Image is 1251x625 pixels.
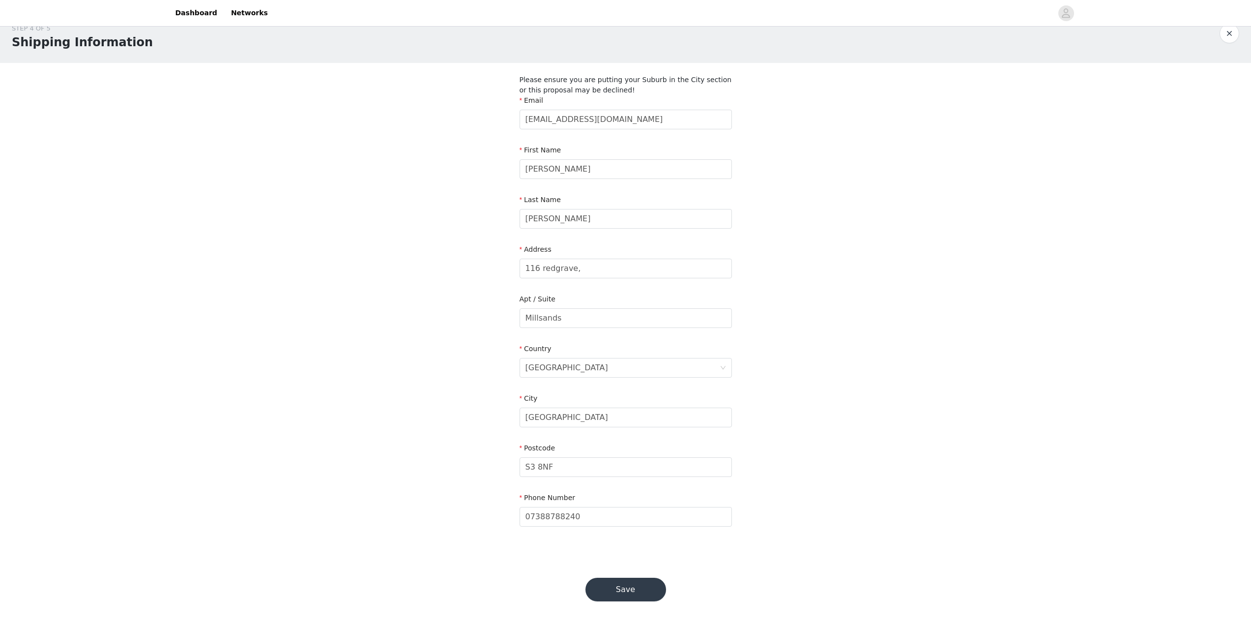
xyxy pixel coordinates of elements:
[520,75,732,95] p: Please ensure you are putting your Suburb in the City section or this proposal may be declined!
[525,358,608,377] div: United Kingdom
[520,345,552,353] label: Country
[520,494,576,502] label: Phone Number
[585,578,666,601] button: Save
[520,295,555,303] label: Apt / Suite
[12,33,153,51] h1: Shipping Information
[520,394,538,402] label: City
[520,444,555,452] label: Postcode
[520,96,543,104] label: Email
[720,365,726,372] i: icon: down
[1061,5,1071,21] div: avatar
[520,245,552,253] label: Address
[12,24,153,33] div: STEP 4 OF 5
[520,196,561,204] label: Last Name
[170,2,223,24] a: Dashboard
[225,2,274,24] a: Networks
[520,146,561,154] label: First Name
